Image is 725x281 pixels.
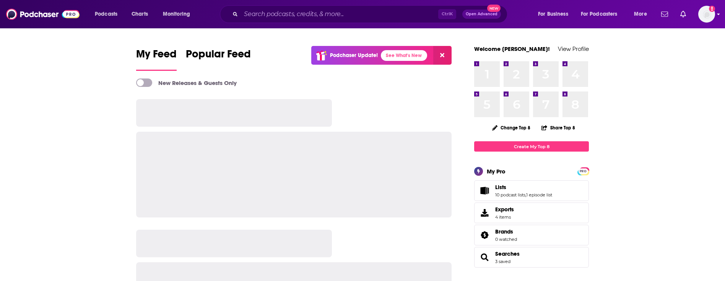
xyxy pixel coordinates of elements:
span: For Business [538,9,568,20]
button: Share Top 8 [541,120,575,135]
span: For Podcasters [581,9,618,20]
span: Exports [495,206,514,213]
a: PRO [579,168,588,174]
div: My Pro [487,168,506,175]
a: New Releases & Guests Only [136,78,237,87]
span: Open Advanced [466,12,497,16]
button: Open AdvancedNew [462,10,501,19]
a: Create My Top 8 [474,141,589,152]
a: Brands [477,230,492,240]
span: Popular Feed [186,47,251,65]
span: Brands [495,228,513,235]
a: 10 podcast lists [495,192,525,198]
a: Searches [477,252,492,263]
a: Exports [474,203,589,223]
a: Charts [127,8,153,20]
button: open menu [158,8,200,20]
a: Show notifications dropdown [658,8,671,21]
a: Popular Feed [186,47,251,71]
a: See What's New [381,50,427,61]
a: Lists [477,185,492,196]
span: Charts [132,9,148,20]
svg: Add a profile image [709,6,715,12]
input: Search podcasts, credits, & more... [241,8,438,20]
button: Change Top 8 [488,123,535,132]
span: Logged in as mindyn [698,6,715,23]
span: Searches [474,247,589,268]
button: open menu [576,8,629,20]
button: open menu [629,8,657,20]
span: Podcasts [95,9,117,20]
button: open menu [89,8,127,20]
a: Lists [495,184,552,191]
p: Podchaser Update! [330,52,378,59]
span: Brands [474,225,589,245]
img: Podchaser - Follow, Share and Rate Podcasts [6,7,80,21]
span: 4 items [495,214,514,220]
span: Exports [477,207,492,218]
a: View Profile [558,45,589,52]
span: Monitoring [163,9,190,20]
span: Ctrl K [438,9,456,19]
a: Welcome [PERSON_NAME]! [474,45,550,52]
button: open menu [533,8,578,20]
button: Show profile menu [698,6,715,23]
span: My Feed [136,47,177,65]
a: Searches [495,250,520,257]
a: Show notifications dropdown [677,8,689,21]
div: Search podcasts, credits, & more... [227,5,515,23]
span: Lists [495,184,506,191]
span: More [634,9,647,20]
a: Brands [495,228,517,235]
a: My Feed [136,47,177,71]
a: 3 saved [495,259,510,264]
span: Lists [474,180,589,201]
a: 1 episode list [526,192,552,198]
img: User Profile [698,6,715,23]
a: 0 watched [495,237,517,242]
span: New [487,5,501,12]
